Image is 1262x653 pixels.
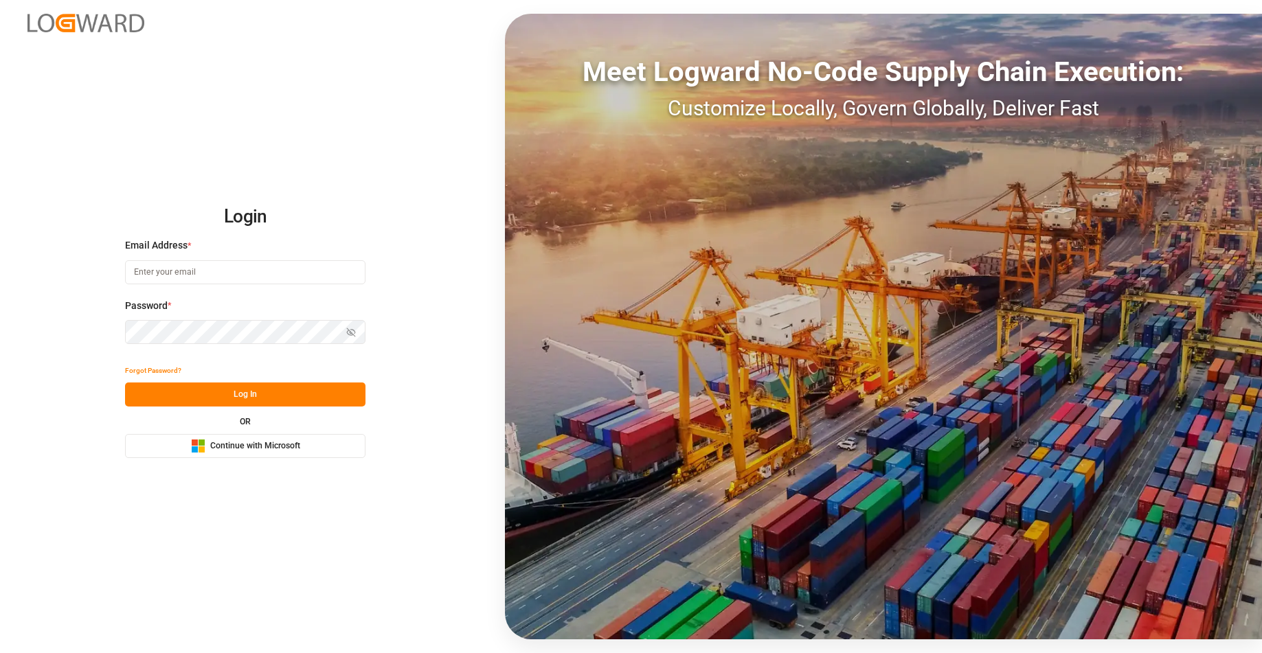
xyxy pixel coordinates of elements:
[125,260,365,284] input: Enter your email
[27,14,144,32] img: Logward_new_orange.png
[505,51,1262,93] div: Meet Logward No-Code Supply Chain Execution:
[125,358,181,382] button: Forgot Password?
[125,434,365,458] button: Continue with Microsoft
[240,417,251,426] small: OR
[125,238,188,253] span: Email Address
[125,382,365,406] button: Log In
[125,299,168,313] span: Password
[505,93,1262,124] div: Customize Locally, Govern Globally, Deliver Fast
[210,440,300,452] span: Continue with Microsoft
[125,195,365,239] h2: Login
